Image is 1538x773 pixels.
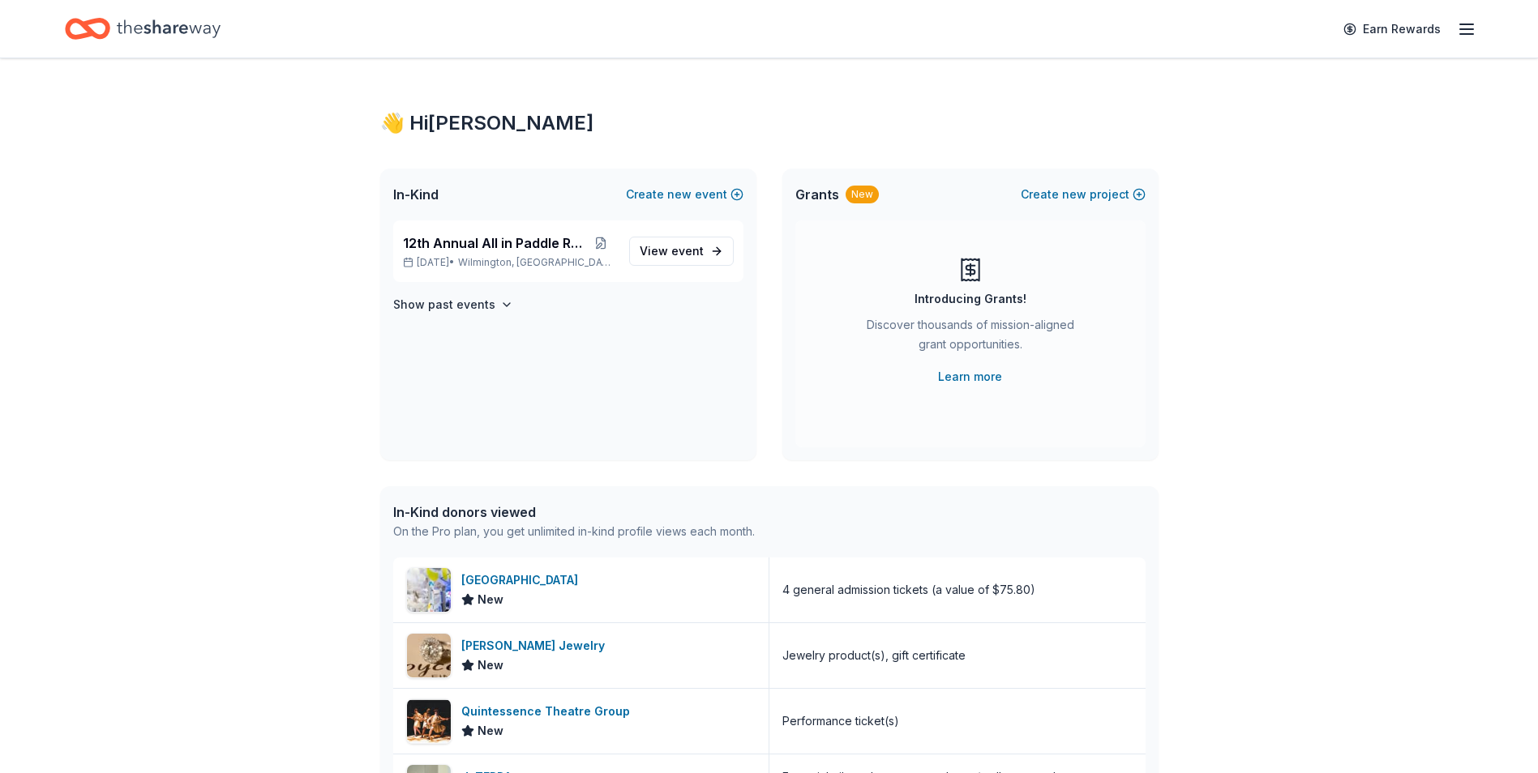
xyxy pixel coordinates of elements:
span: New [478,721,503,741]
div: In-Kind donors viewed [393,502,755,522]
span: In-Kind [393,185,439,204]
span: New [478,656,503,675]
a: Home [65,10,221,48]
div: Introducing Grants! [915,289,1026,309]
div: [PERSON_NAME] Jewelry [461,636,611,656]
button: Createnewevent [626,185,743,204]
h4: Show past events [393,295,495,314]
img: Image for Joyce's Jewelry [407,634,451,677]
span: Grants [795,185,839,204]
p: [DATE] • [403,256,616,269]
span: new [1062,185,1086,204]
div: Discover thousands of mission-aligned grant opportunities. [860,315,1081,361]
span: event [671,244,704,258]
img: Image for National Children's Museum [407,568,451,612]
div: Jewelry product(s), gift certificate [782,646,966,665]
div: On the Pro plan, you get unlimited in-kind profile views each month. [393,522,755,541]
a: View event [629,237,734,266]
button: Show past events [393,295,513,314]
div: [GEOGRAPHIC_DATA] [461,570,585,590]
span: Wilmington, [GEOGRAPHIC_DATA] [458,256,615,269]
span: new [667,185,692,204]
div: 4 general admission tickets (a value of $75.80) [782,580,1035,600]
a: Learn more [938,367,1002,386]
button: Createnewproject [1021,185,1146,204]
span: 12th Annual All in Paddle Raffle [403,233,586,253]
div: Performance ticket(s) [782,711,899,731]
img: Image for Quintessence Theatre Group [407,699,451,743]
span: View [640,241,704,261]
span: New [478,590,503,609]
div: New [846,186,879,203]
a: Earn Rewards [1334,15,1450,44]
div: Quintessence Theatre Group [461,702,636,721]
div: 👋 Hi [PERSON_NAME] [380,110,1159,136]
